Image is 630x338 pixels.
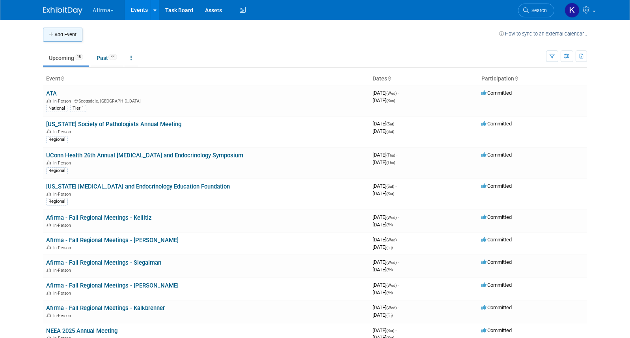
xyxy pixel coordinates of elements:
[47,129,51,133] img: In-Person Event
[398,90,399,96] span: -
[478,72,587,86] th: Participation
[53,99,73,104] span: In-Person
[47,99,51,103] img: In-Person Event
[53,313,73,318] span: In-Person
[386,283,397,288] span: (Wed)
[53,161,73,166] span: In-Person
[47,313,51,317] img: In-Person Event
[481,237,512,243] span: Committed
[46,121,181,128] a: [US_STATE] Society of Pathologists Annual Meeting
[518,4,554,17] a: Search
[373,267,393,273] span: [DATE]
[373,222,393,228] span: [DATE]
[53,291,73,296] span: In-Person
[373,97,395,103] span: [DATE]
[373,190,394,196] span: [DATE]
[373,282,399,288] span: [DATE]
[481,183,512,189] span: Committed
[387,75,391,82] a: Sort by Start Date
[53,268,73,273] span: In-Person
[47,223,51,227] img: In-Person Event
[386,268,393,272] span: (Fri)
[70,105,86,112] div: Tier 1
[386,91,397,95] span: (Wed)
[386,260,397,265] span: (Wed)
[43,28,82,42] button: Add Event
[47,245,51,249] img: In-Person Event
[398,282,399,288] span: -
[373,214,399,220] span: [DATE]
[481,152,512,158] span: Committed
[373,237,399,243] span: [DATE]
[373,152,397,158] span: [DATE]
[398,214,399,220] span: -
[386,313,393,317] span: (Fri)
[46,97,366,104] div: Scottsdale, [GEOGRAPHIC_DATA]
[53,192,73,197] span: In-Person
[373,304,399,310] span: [DATE]
[46,152,243,159] a: UConn Health 26th Annual [MEDICAL_DATA] and Endocrinology Symposium
[396,152,397,158] span: -
[47,192,51,196] img: In-Person Event
[46,304,165,312] a: Afirma - Fall Regional Meetings - Kalkbrenner
[46,282,179,289] a: Afirma - Fall Regional Meetings - [PERSON_NAME]
[46,167,68,174] div: Regional
[373,159,395,165] span: [DATE]
[373,289,393,295] span: [DATE]
[481,121,512,127] span: Committed
[373,128,394,134] span: [DATE]
[47,161,51,164] img: In-Person Event
[529,7,547,13] span: Search
[369,72,478,86] th: Dates
[43,7,82,15] img: ExhibitDay
[60,75,64,82] a: Sort by Event Name
[386,215,397,220] span: (Wed)
[46,198,68,205] div: Regional
[398,259,399,265] span: -
[46,136,68,143] div: Regional
[373,259,399,265] span: [DATE]
[108,54,117,60] span: 44
[386,245,393,250] span: (Fri)
[481,304,512,310] span: Committed
[386,129,394,134] span: (Sat)
[514,75,518,82] a: Sort by Participation Type
[481,214,512,220] span: Committed
[386,192,394,196] span: (Sat)
[46,237,179,244] a: Afirma - Fall Regional Meetings - [PERSON_NAME]
[395,327,397,333] span: -
[398,237,399,243] span: -
[386,329,394,333] span: (Sat)
[481,259,512,265] span: Committed
[91,50,123,65] a: Past44
[386,99,395,103] span: (Sun)
[373,90,399,96] span: [DATE]
[499,31,587,37] a: How to sync to an external calendar...
[373,327,397,333] span: [DATE]
[47,268,51,272] img: In-Person Event
[386,306,397,310] span: (Wed)
[481,327,512,333] span: Committed
[373,244,393,250] span: [DATE]
[386,161,395,165] span: (Thu)
[395,183,397,189] span: -
[373,183,397,189] span: [DATE]
[386,238,397,242] span: (Wed)
[46,105,67,112] div: National
[43,50,89,65] a: Upcoming18
[47,291,51,295] img: In-Person Event
[53,129,73,134] span: In-Person
[398,304,399,310] span: -
[46,90,57,97] a: ATA
[386,184,394,189] span: (Sat)
[386,291,393,295] span: (Fri)
[46,214,152,221] a: Afirma - Fall Regional Meetings - Keilitiz
[386,223,393,227] span: (Fri)
[53,245,73,250] span: In-Person
[386,122,394,126] span: (Sat)
[373,121,397,127] span: [DATE]
[565,3,580,18] img: Keirsten Davis
[43,72,369,86] th: Event
[46,259,161,266] a: Afirma - Fall Regional Meetings - Siegalman
[46,327,117,334] a: NEEA 2025 Annual Meeting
